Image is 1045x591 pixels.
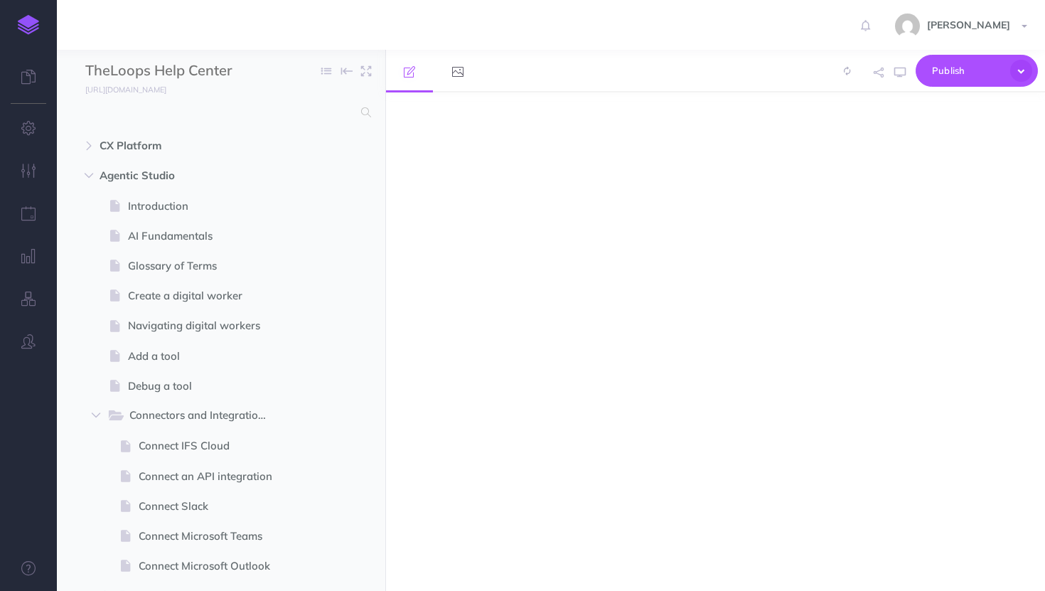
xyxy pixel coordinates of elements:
[85,60,252,82] input: Documentation Name
[129,407,279,425] span: Connectors and Integrations
[139,558,300,575] span: Connect Microsoft Outlook
[128,378,300,395] span: Debug a tool
[932,60,1003,82] span: Publish
[128,198,300,215] span: Introduction
[128,257,300,275] span: Glossary of Terms
[139,498,300,515] span: Connect Slack
[100,137,282,154] span: CX Platform
[139,437,300,454] span: Connect IFS Cloud
[18,15,39,35] img: logo-mark.svg
[128,317,300,334] span: Navigating digital workers
[100,167,282,184] span: Agentic Studio
[128,348,300,365] span: Add a tool
[916,55,1038,87] button: Publish
[128,287,300,304] span: Create a digital worker
[128,228,300,245] span: AI Fundamentals
[57,82,181,96] a: [URL][DOMAIN_NAME]
[139,528,300,545] span: Connect Microsoft Teams
[85,85,166,95] small: [URL][DOMAIN_NAME]
[85,100,353,125] input: Search
[139,468,300,485] span: Connect an API integration
[920,18,1017,31] span: [PERSON_NAME]
[895,14,920,38] img: 58e60416af45c89b35c9d831f570759b.jpg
